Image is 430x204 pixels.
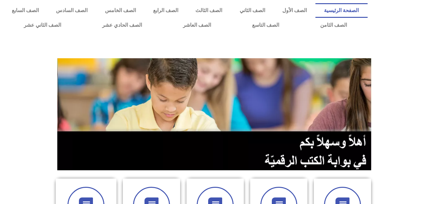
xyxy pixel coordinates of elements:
[274,3,315,18] a: الصف الأول
[315,3,367,18] a: الصفحة الرئيسية
[3,3,47,18] a: الصف السابع
[231,18,300,32] a: الصف التاسع
[3,18,81,32] a: الصف الثاني عشر
[300,18,367,32] a: الصف الثامن
[162,18,231,32] a: الصف العاشر
[47,3,96,18] a: الصف السادس
[96,3,145,18] a: الصف الخامس
[187,3,231,18] a: الصف الثالث
[81,18,162,32] a: الصف الحادي عشر
[231,3,274,18] a: الصف الثاني
[145,3,187,18] a: الصف الرابع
